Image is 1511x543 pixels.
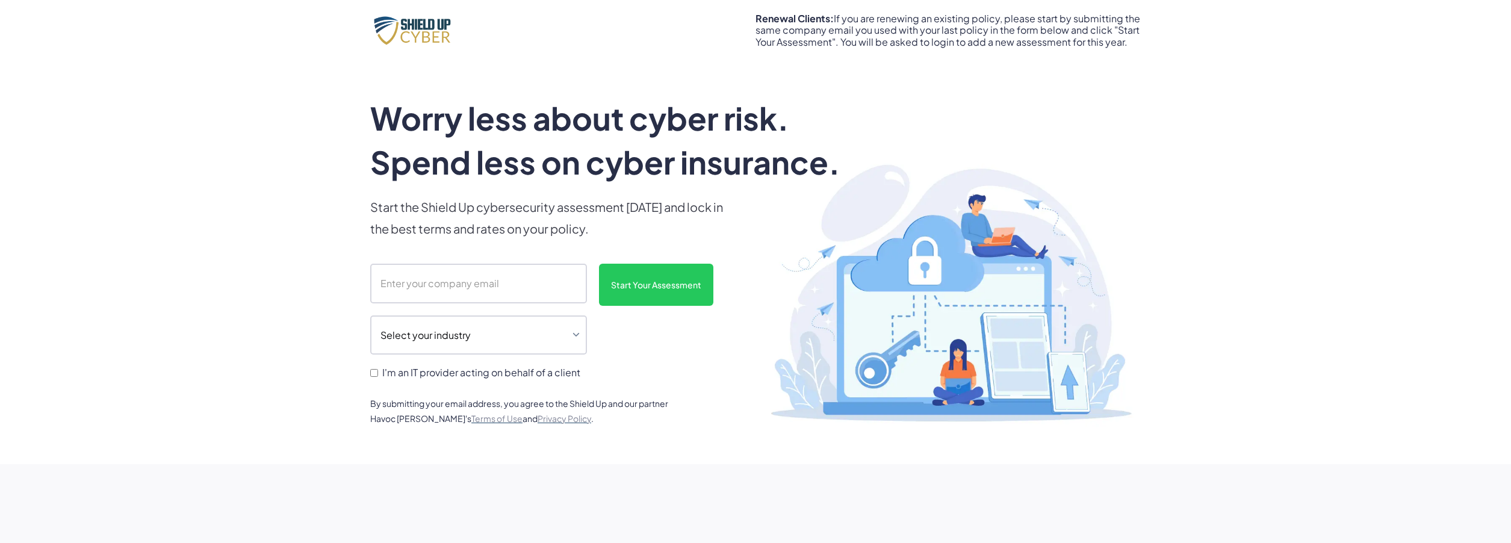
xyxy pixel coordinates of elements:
h1: Worry less about cyber risk. Spend less on cyber insurance. [370,96,871,184]
form: scanform [370,264,731,382]
input: Enter your company email [370,264,587,303]
a: Privacy Policy [538,413,591,424]
p: Start the Shield Up cybersecurity assessment [DATE] and lock in the best terms and rates on your ... [370,196,731,240]
div: By submitting your email address, you agree to the Shield Up and our partner Havoc [PERSON_NAME]'... [370,396,683,426]
img: Shield Up Cyber Logo [370,13,461,47]
input: Start Your Assessment [599,264,713,306]
span: I'm an IT provider acting on behalf of a client [382,367,580,378]
input: I'm an IT provider acting on behalf of a client [370,369,378,377]
strong: Renewal Clients: [755,12,834,25]
div: If you are renewing an existing policy, please start by submitting the same company email you use... [755,13,1141,48]
a: Terms of Use [471,413,523,424]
